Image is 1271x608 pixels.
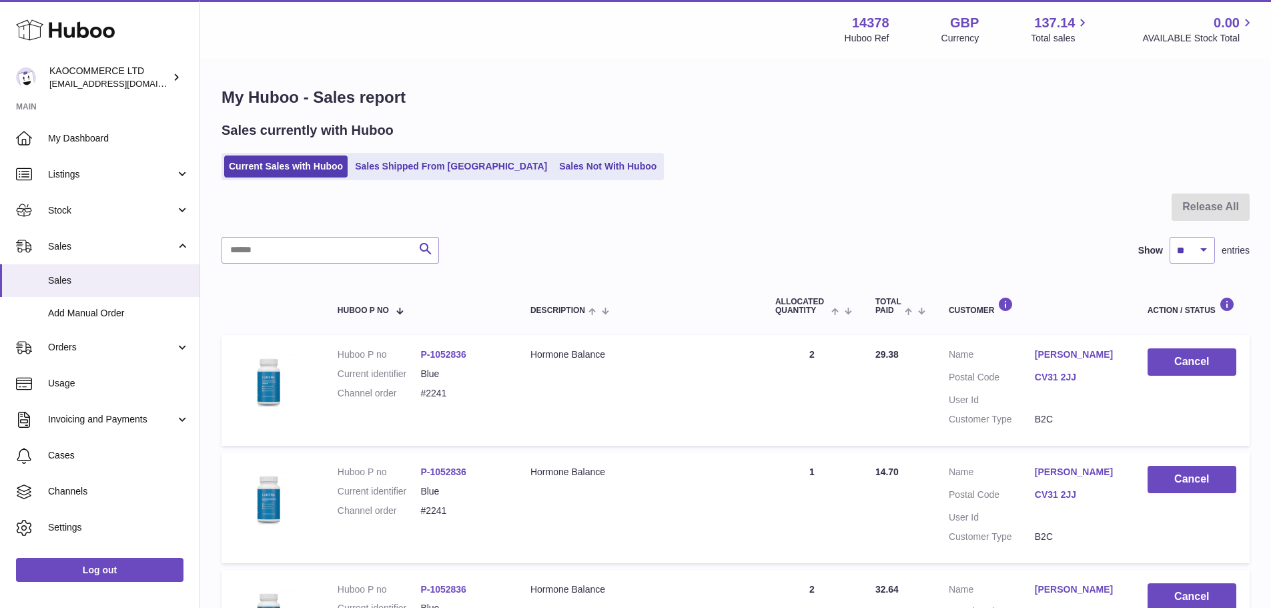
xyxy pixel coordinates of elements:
a: 0.00 AVAILABLE Stock Total [1142,14,1255,45]
strong: GBP [950,14,979,32]
div: Action / Status [1148,297,1236,315]
dt: Name [949,348,1035,364]
span: 137.14 [1034,14,1075,32]
dt: Huboo P no [338,466,421,479]
div: Customer [949,297,1121,315]
dt: Current identifier [338,485,421,498]
span: 32.64 [875,584,899,595]
a: Log out [16,558,183,582]
dd: B2C [1035,413,1121,426]
a: Sales Shipped From [GEOGRAPHIC_DATA] [350,156,552,178]
button: Cancel [1148,348,1236,376]
div: Hormone Balance [530,348,749,361]
span: Description [530,306,585,315]
span: Huboo P no [338,306,389,315]
button: Cancel [1148,466,1236,493]
dt: Huboo P no [338,583,421,596]
img: 1753264085.png [235,348,302,415]
dd: B2C [1035,531,1121,543]
span: Usage [48,377,189,390]
a: Sales Not With Huboo [554,156,661,178]
dt: Customer Type [949,413,1035,426]
dt: Current identifier [338,368,421,380]
span: Total paid [875,298,901,315]
span: 0.00 [1214,14,1240,32]
a: Current Sales with Huboo [224,156,348,178]
dt: Huboo P no [338,348,421,361]
strong: 14378 [852,14,889,32]
td: 2 [762,335,862,446]
a: CV31 2JJ [1035,371,1121,384]
span: Sales [48,240,175,253]
div: KAOCOMMERCE LTD [49,65,169,90]
a: P-1052836 [420,584,466,595]
span: entries [1222,244,1250,257]
a: [PERSON_NAME] [1035,583,1121,596]
span: ALLOCATED Quantity [775,298,828,315]
dt: User Id [949,394,1035,406]
span: Listings [48,168,175,181]
a: 137.14 Total sales [1031,14,1090,45]
a: [PERSON_NAME] [1035,466,1121,479]
dt: Name [949,466,1035,482]
div: Hormone Balance [530,466,749,479]
span: Sales [48,274,189,287]
a: P-1052836 [420,467,466,477]
span: [EMAIL_ADDRESS][DOMAIN_NAME] [49,78,196,89]
span: Invoicing and Payments [48,413,175,426]
img: internalAdmin-14378@internal.huboo.com [16,67,36,87]
dt: Name [949,583,1035,599]
dd: #2241 [420,505,504,517]
dt: Postal Code [949,489,1035,505]
a: P-1052836 [420,349,466,360]
div: Currency [941,32,979,45]
span: My Dashboard [48,132,189,145]
span: Orders [48,341,175,354]
dd: Blue [420,368,504,380]
a: CV31 2JJ [1035,489,1121,501]
label: Show [1138,244,1163,257]
a: [PERSON_NAME] [1035,348,1121,361]
dt: Customer Type [949,531,1035,543]
dt: Channel order [338,387,421,400]
span: Cases [48,449,189,462]
span: Settings [48,521,189,534]
dt: Postal Code [949,371,1035,387]
span: Total sales [1031,32,1090,45]
div: Hormone Balance [530,583,749,596]
span: Add Manual Order [48,307,189,320]
span: Stock [48,204,175,217]
dd: #2241 [420,387,504,400]
span: 29.38 [875,349,899,360]
span: Channels [48,485,189,498]
dt: User Id [949,511,1035,524]
span: 14.70 [875,467,899,477]
h2: Sales currently with Huboo [222,121,394,139]
span: AVAILABLE Stock Total [1142,32,1255,45]
div: Huboo Ref [845,32,889,45]
dd: Blue [420,485,504,498]
dt: Channel order [338,505,421,517]
td: 1 [762,452,862,563]
img: 1753264085.png [235,466,302,533]
h1: My Huboo - Sales report [222,87,1250,108]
